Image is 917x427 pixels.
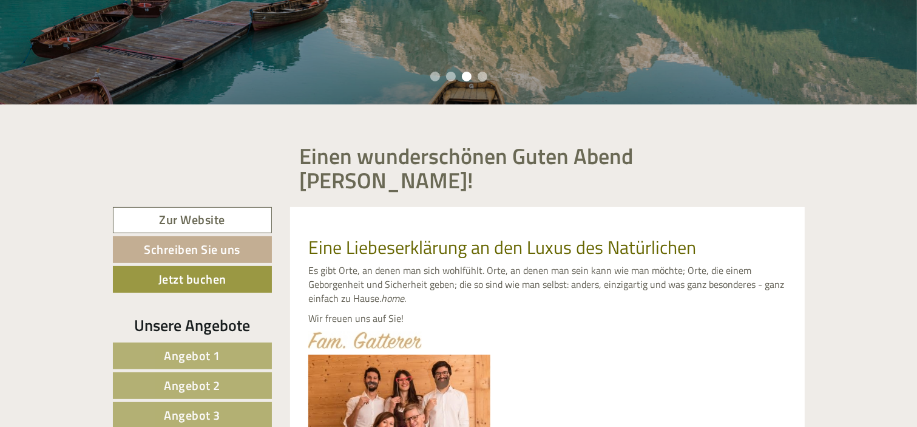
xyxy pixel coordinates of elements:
p: Es gibt Orte, an denen man sich wohlfühlt. Orte, an denen man sein kann wie man möchte; Orte, die... [308,264,787,306]
span: Angebot 2 [164,376,221,395]
span: Angebot 3 [164,406,221,425]
a: Zur Website [113,207,272,233]
p: Wir freuen uns auf Sie! [308,312,787,326]
img: image [308,332,422,349]
span: Eine Liebeserklärung an den Luxus des Natürlichen [308,233,696,261]
a: Schreiben Sie uns [113,236,272,263]
span: Angebot 1 [164,346,221,365]
a: Jetzt buchen [113,266,272,293]
div: Unsere Angebote [113,314,272,336]
h1: Einen wunderschönen Guten Abend [PERSON_NAME]! [299,144,796,192]
em: home. [381,291,406,306]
